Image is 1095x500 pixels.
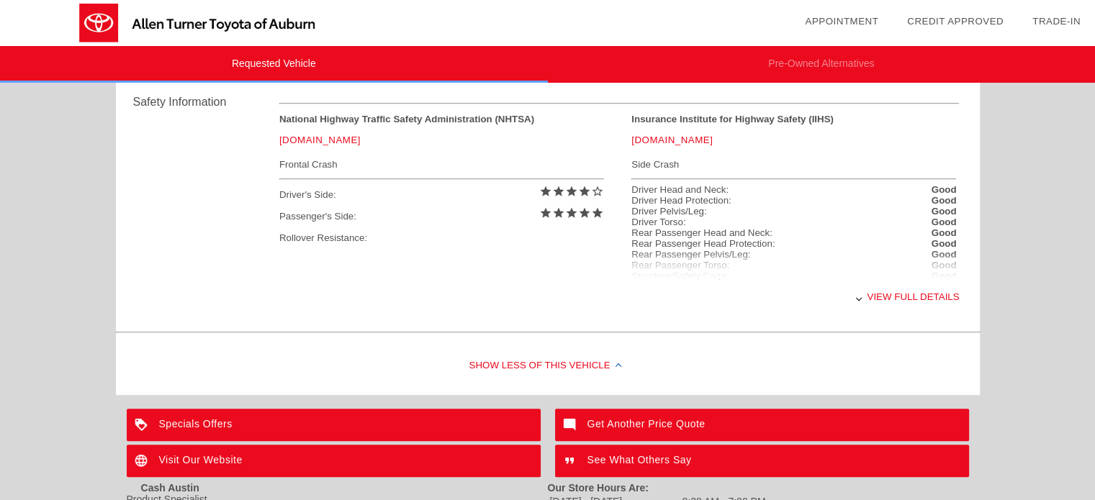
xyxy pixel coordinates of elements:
a: [DOMAIN_NAME] [631,135,713,145]
strong: National Highway Traffic Safety Administration (NHTSA) [279,114,534,124]
strong: Cash Austin [141,482,199,494]
a: See What Others Say [555,445,969,477]
strong: Our Store Hours Are: [548,482,649,494]
i: star [552,185,565,198]
strong: Good [932,206,957,217]
i: star [552,206,565,219]
img: ic_mode_comment_white_24dp_2x.png [555,409,587,441]
a: Get Another Price Quote [555,409,969,441]
strong: Good [932,195,957,206]
i: star [565,206,578,219]
div: Rear Passenger Head Protection: [631,238,775,249]
div: Driver Pelvis/Leg: [631,206,706,217]
strong: Good [932,238,957,249]
strong: Good [932,217,957,227]
a: Appointment [805,16,878,27]
div: Rollover Resistance: [279,227,604,249]
a: Trade-In [1032,16,1081,27]
div: Driver Head Protection: [631,195,731,206]
i: star_border [591,185,604,198]
img: ic_loyalty_white_24dp_2x.png [127,409,159,441]
a: [DOMAIN_NAME] [279,135,361,145]
i: star [565,185,578,198]
img: ic_language_white_24dp_2x.png [127,445,159,477]
i: star [578,206,591,219]
div: Passenger's Side: [279,206,604,227]
strong: Good [932,184,957,195]
div: Driver Torso: [631,217,685,227]
div: Frontal Crash [279,155,604,173]
a: Visit Our Website [127,445,541,477]
div: Rear Passenger Head and Neck: [631,227,772,238]
i: star [591,206,604,219]
strong: Insurance Institute for Highway Safety (IIHS) [631,114,834,124]
i: star [578,185,591,198]
div: Driver's Side: [279,184,604,206]
strong: Good [932,227,957,238]
a: Specials Offers [127,409,541,441]
div: Rear Passenger Pelvis/Leg: [631,249,750,260]
div: View full details [279,279,960,314]
i: star [539,185,552,198]
img: ic_format_quote_white_24dp_2x.png [555,445,587,477]
div: Show Less of this Vehicle [116,337,980,395]
i: star [539,206,552,219]
strong: Good [932,249,957,260]
div: Side Crash [631,155,956,173]
div: Safety Information [133,94,279,111]
a: Credit Approved [907,16,1004,27]
div: Driver Head and Neck: [631,184,729,195]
